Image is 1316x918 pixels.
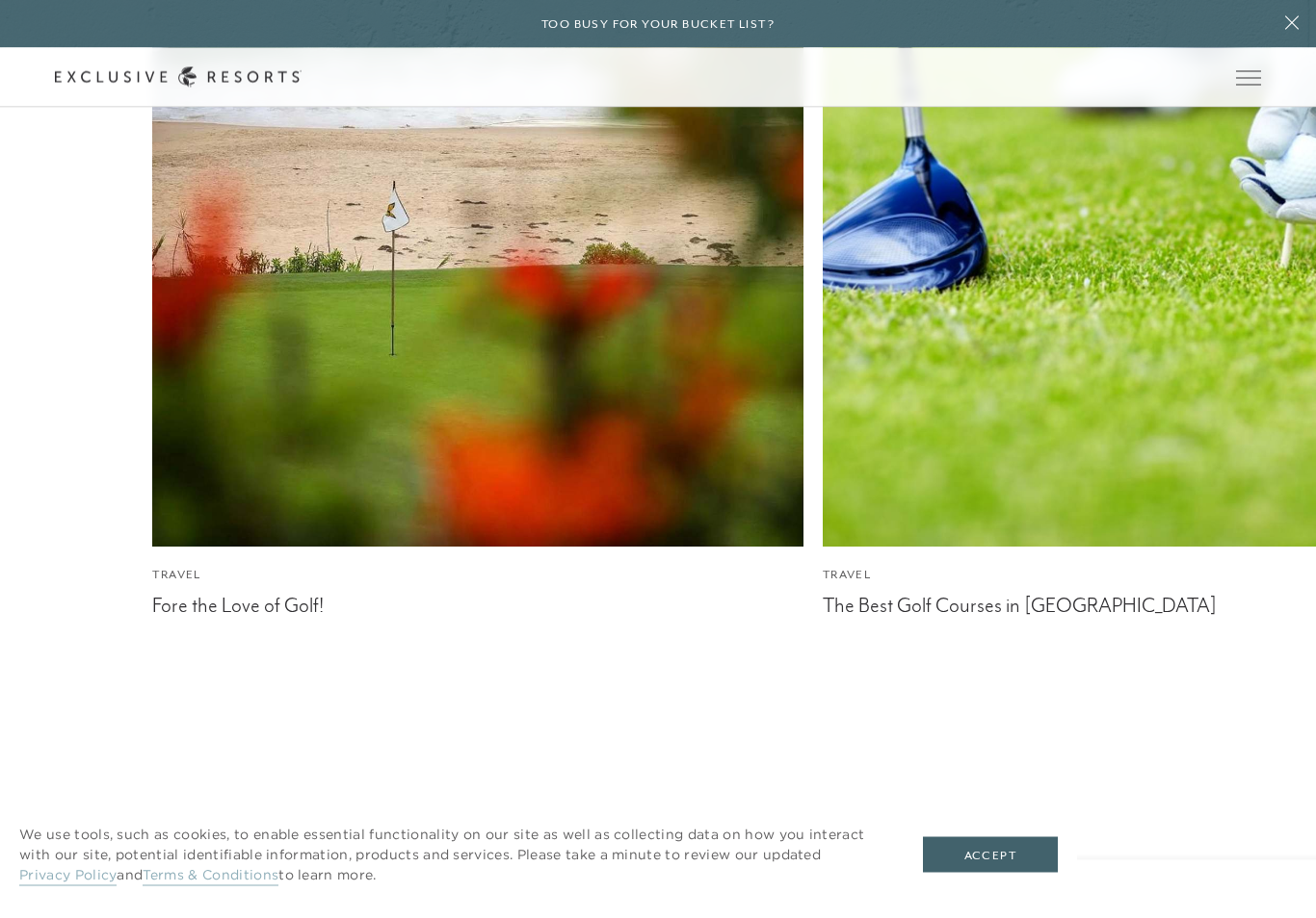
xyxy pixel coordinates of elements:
button: Open navigation [1236,71,1261,85]
div: Fore the Love of Golf! [152,590,803,619]
div: Travel [152,567,803,585]
a: Privacy Policy [19,866,117,886]
a: Terms & Conditions [143,866,278,886]
p: We use tools, such as cookies, to enable essential functionality on our site as well as collectin... [19,825,884,885]
button: Accept [923,837,1058,874]
h6: Too busy for your bucket list? [541,15,775,34]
